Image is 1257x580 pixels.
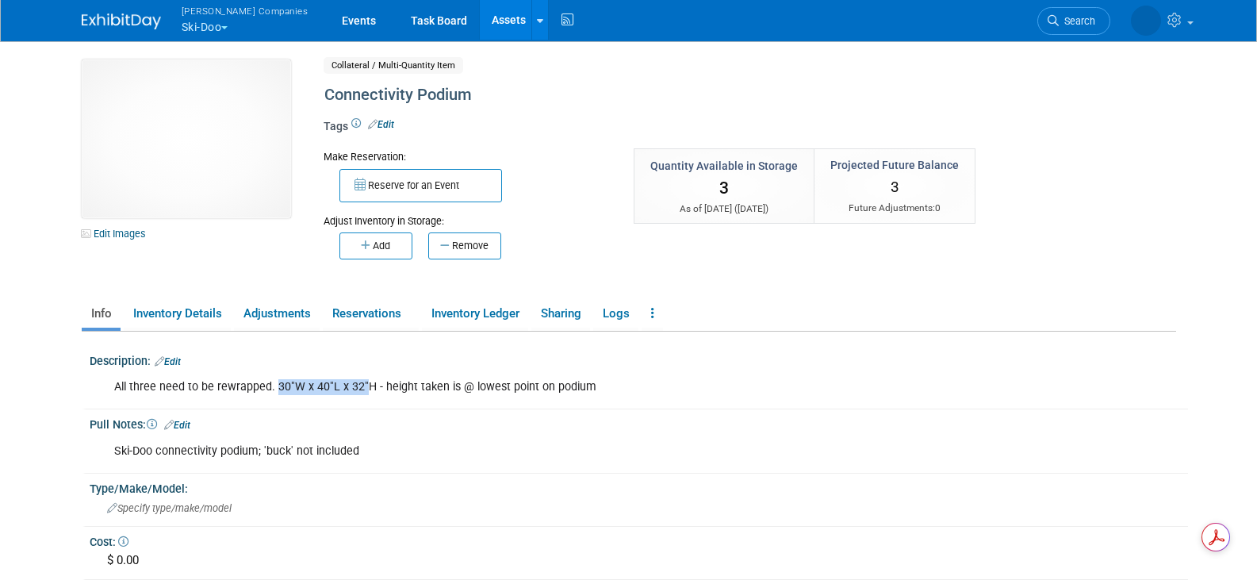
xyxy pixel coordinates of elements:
a: Inventory Ledger [422,300,528,328]
div: Projected Future Balance [830,157,959,173]
div: Type/Make/Model: [90,477,1188,497]
a: Edit Images [82,224,152,244]
button: Reserve for an Event [339,169,502,202]
div: Pull Notes: [90,413,1188,433]
a: Edit [155,356,181,367]
span: [DATE] [738,203,765,214]
img: ExhibitDay [82,13,161,29]
span: 0 [935,202,941,213]
a: Adjustments [234,300,320,328]
div: Future Adjustments: [830,202,959,215]
div: Connectivity Podium [319,81,1045,109]
span: Specify type/make/model [107,502,232,514]
div: $ 0.00 [102,548,1176,573]
div: Ski-Doo connectivity podium; 'buck' not included [103,436,981,467]
a: Search [1037,7,1110,35]
span: Search [1059,15,1095,27]
span: [PERSON_NAME] Companies [182,2,309,19]
div: Tags [324,118,1045,145]
div: Description: [90,349,1188,370]
div: Cost: [90,530,1188,550]
div: Make Reservation: [324,148,611,164]
div: As of [DATE] ( ) [650,202,798,216]
span: 3 [719,179,729,198]
img: Stephanie Johnson [1131,6,1161,36]
div: Quantity Available in Storage [650,158,798,174]
a: Edit [368,119,394,130]
span: 3 [891,178,899,196]
a: Sharing [531,300,590,328]
span: Collateral / Multi-Quantity Item [324,57,463,74]
button: Add [339,232,412,259]
a: Edit [164,420,190,431]
a: Info [82,300,121,328]
div: Adjust Inventory in Storage: [324,202,611,229]
a: Logs [593,300,638,328]
button: Remove [428,232,501,259]
a: Inventory Details [124,300,231,328]
div: All three need to be rewrapped. 30"W x 40"L x 32"H - height taken is @ lowest point on podium [103,371,981,403]
img: View Images [82,60,291,218]
a: Reservations [323,300,419,328]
